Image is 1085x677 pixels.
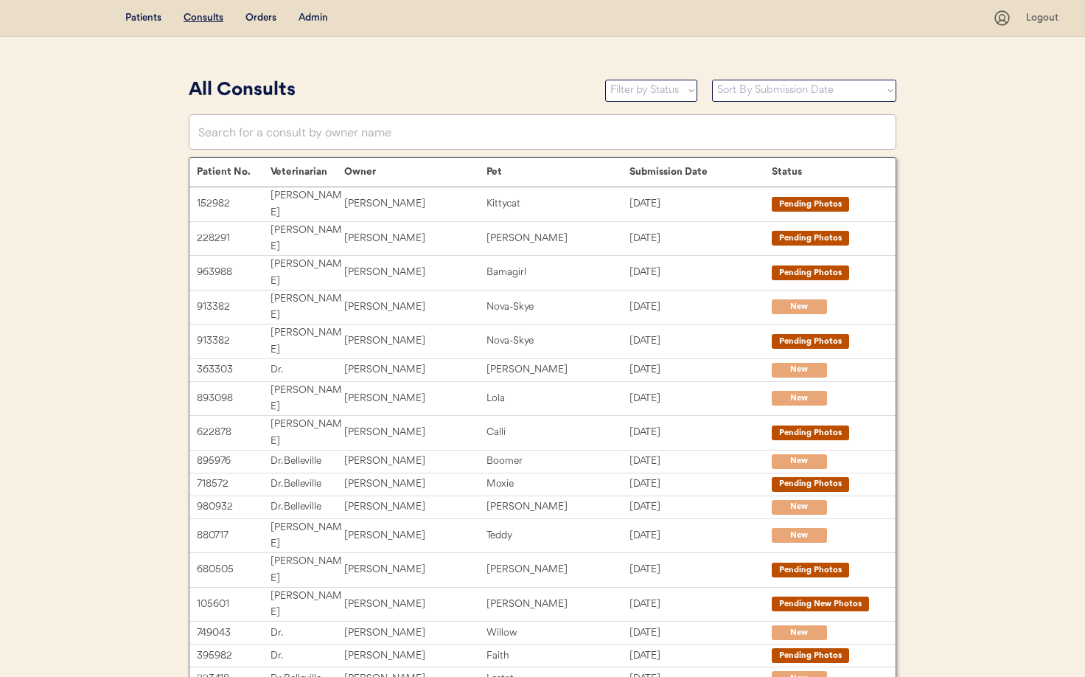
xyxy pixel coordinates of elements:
[197,195,271,212] div: 152982
[779,392,820,405] div: New
[197,625,271,642] div: 749043
[197,453,271,470] div: 895976
[779,267,842,280] div: Pending Photos
[779,650,842,662] div: Pending Photos
[344,596,486,613] div: [PERSON_NAME]
[344,264,486,281] div: [PERSON_NAME]
[271,256,344,290] div: [PERSON_NAME]
[197,424,271,441] div: 622878
[197,166,271,178] div: Patient No.
[779,198,842,211] div: Pending Photos
[197,333,271,350] div: 913382
[779,598,862,611] div: Pending New Photos
[197,499,271,515] div: 980932
[271,324,344,358] div: [PERSON_NAME]
[779,427,842,440] div: Pending Photos
[779,627,820,639] div: New
[629,648,772,664] div: [DATE]
[197,361,271,378] div: 363303
[271,476,344,493] div: Dr. Belleville
[629,361,772,378] div: [DATE]
[197,648,271,664] div: 395982
[772,166,881,178] div: Status
[344,476,486,493] div: [PERSON_NAME]
[629,527,772,544] div: [DATE]
[486,527,629,544] div: Teddy
[486,499,629,515] div: [PERSON_NAME]
[486,453,629,470] div: Boomer
[197,264,271,281] div: 963988
[344,499,486,515] div: [PERSON_NAME]
[779,336,842,348] div: Pending Photos
[486,361,629,378] div: [PERSON_NAME]
[779,478,842,490] div: Pending Photos
[779,501,820,513] div: New
[629,166,772,178] div: Submission Date
[271,361,344,378] div: Dr.
[486,561,629,578] div: [PERSON_NAME]
[197,527,271,544] div: 880717
[197,561,271,578] div: 680505
[779,455,820,468] div: New
[189,77,590,105] div: All Consults
[344,527,486,544] div: [PERSON_NAME]
[344,333,486,350] div: [PERSON_NAME]
[344,424,486,441] div: [PERSON_NAME]
[271,588,344,622] div: [PERSON_NAME]
[344,561,486,578] div: [PERSON_NAME]
[197,476,271,493] div: 718572
[486,648,629,664] div: Faith
[486,264,629,281] div: Bamagirl
[486,424,629,441] div: Calli
[189,114,896,150] input: Search for a consult by owner name
[629,390,772,407] div: [DATE]
[344,299,486,316] div: [PERSON_NAME]
[197,299,271,316] div: 913382
[629,499,772,515] div: [DATE]
[344,361,486,378] div: [PERSON_NAME]
[344,195,486,212] div: [PERSON_NAME]
[271,291,344,324] div: [PERSON_NAME]
[629,625,772,642] div: [DATE]
[486,390,629,407] div: Lola
[197,596,271,613] div: 105601
[197,230,271,247] div: 228291
[299,11,328,26] div: Admin
[779,301,820,313] div: New
[629,453,772,470] div: [DATE]
[271,553,344,587] div: [PERSON_NAME]
[344,230,486,247] div: [PERSON_NAME]
[271,453,344,470] div: Dr. Belleville
[486,625,629,642] div: Willow
[271,648,344,664] div: Dr.
[486,299,629,316] div: Nova-Skye
[486,195,629,212] div: Kittycat
[779,564,842,577] div: Pending Photos
[184,13,223,23] u: Consults
[271,187,344,221] div: [PERSON_NAME]
[629,195,772,212] div: [DATE]
[271,625,344,642] div: Dr.
[629,264,772,281] div: [DATE]
[125,11,161,26] div: Patients
[486,166,629,178] div: Pet
[271,222,344,256] div: [PERSON_NAME]
[344,625,486,642] div: [PERSON_NAME]
[271,382,344,416] div: [PERSON_NAME]
[629,596,772,613] div: [DATE]
[271,499,344,515] div: Dr. Belleville
[344,648,486,664] div: [PERSON_NAME]
[629,230,772,247] div: [DATE]
[271,519,344,553] div: [PERSON_NAME]
[344,390,486,407] div: [PERSON_NAME]
[629,333,772,350] div: [DATE]
[629,561,772,578] div: [DATE]
[486,596,629,613] div: [PERSON_NAME]
[344,453,486,470] div: [PERSON_NAME]
[779,530,820,542] div: New
[197,390,271,407] div: 893098
[486,476,629,493] div: Moxie
[629,476,772,493] div: [DATE]
[1026,11,1063,26] div: Logout
[344,166,486,178] div: Owner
